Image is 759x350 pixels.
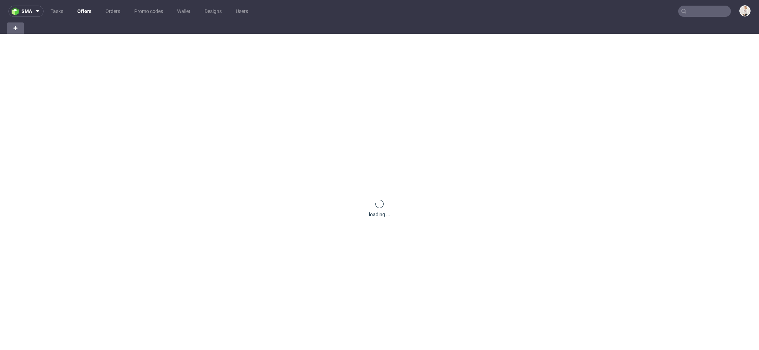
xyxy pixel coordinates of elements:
[369,211,390,218] div: loading ...
[8,6,44,17] button: sma
[73,6,96,17] a: Offers
[46,6,67,17] a: Tasks
[232,6,252,17] a: Users
[21,9,32,14] span: sma
[130,6,167,17] a: Promo codes
[200,6,226,17] a: Designs
[173,6,195,17] a: Wallet
[12,7,21,15] img: logo
[101,6,124,17] a: Orders
[740,6,750,16] img: Mari Fok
